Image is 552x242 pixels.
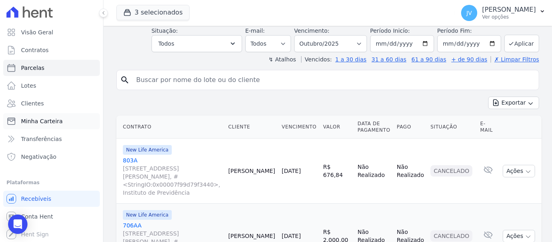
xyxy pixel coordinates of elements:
[21,28,53,36] span: Visão Geral
[225,116,278,139] th: Cliente
[320,116,354,139] th: Valor
[394,116,427,139] th: Pago
[152,27,178,34] label: Situação:
[477,116,499,139] th: E-mail
[455,2,552,24] button: JV [PERSON_NAME] Ver opções
[123,145,172,155] span: New Life America
[504,35,539,52] button: Aplicar
[430,230,472,242] div: Cancelado
[3,131,100,147] a: Transferências
[437,27,501,35] label: Período Fim:
[320,139,354,204] td: R$ 676,84
[21,117,63,125] span: Minha Carteira
[278,116,320,139] th: Vencimento
[3,24,100,40] a: Visão Geral
[451,56,487,63] a: + de 90 dias
[3,149,100,165] a: Negativação
[116,5,190,20] button: 3 selecionados
[21,153,57,161] span: Negativação
[3,78,100,94] a: Lotes
[282,233,301,239] a: [DATE]
[371,56,406,63] a: 31 a 60 dias
[354,116,394,139] th: Data de Pagamento
[394,139,427,204] td: Não Realizado
[131,72,535,88] input: Buscar por nome do lote ou do cliente
[123,156,222,197] a: 803A[STREET_ADDRESS][PERSON_NAME], #<StringIO:0x00007f99d79f3440>, Instituto de Previdência
[3,208,100,225] a: Conta Hent
[225,139,278,204] td: [PERSON_NAME]
[411,56,446,63] a: 61 a 90 dias
[3,191,100,207] a: Recebíveis
[21,213,53,221] span: Conta Hent
[116,116,225,139] th: Contrato
[3,95,100,112] a: Clientes
[466,10,472,16] span: JV
[335,56,367,63] a: 1 a 30 dias
[427,116,477,139] th: Situação
[158,39,174,48] span: Todos
[123,210,172,220] span: New Life America
[301,56,332,63] label: Vencidos:
[120,75,130,85] i: search
[294,27,329,34] label: Vencimento:
[430,165,472,177] div: Cancelado
[6,178,97,187] div: Plataformas
[268,56,296,63] label: ↯ Atalhos
[152,35,242,52] button: Todos
[503,165,535,177] button: Ações
[354,139,394,204] td: Não Realizado
[482,14,536,20] p: Ver opções
[21,46,48,54] span: Contratos
[488,97,539,109] button: Exportar
[21,195,51,203] span: Recebíveis
[21,135,62,143] span: Transferências
[3,60,100,76] a: Parcelas
[370,27,410,34] label: Período Inicío:
[21,82,36,90] span: Lotes
[21,99,44,107] span: Clientes
[123,164,222,197] span: [STREET_ADDRESS][PERSON_NAME], #<StringIO:0x00007f99d79f3440>, Instituto de Previdência
[8,215,27,234] div: Open Intercom Messenger
[282,168,301,174] a: [DATE]
[482,6,536,14] p: [PERSON_NAME]
[245,27,265,34] label: E-mail:
[3,42,100,58] a: Contratos
[491,56,539,63] a: ✗ Limpar Filtros
[21,64,44,72] span: Parcelas
[3,113,100,129] a: Minha Carteira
